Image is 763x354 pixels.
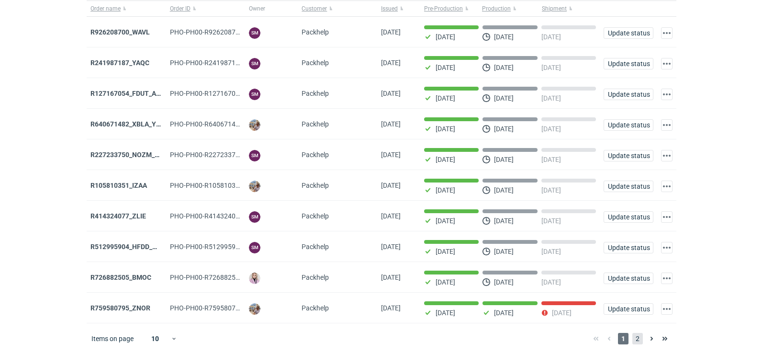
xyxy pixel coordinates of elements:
p: [DATE] [436,64,455,71]
p: [DATE] [494,217,514,225]
span: Production [482,5,511,12]
span: 25/08/2025 [381,274,401,281]
figcaption: SM [249,242,260,253]
p: [DATE] [541,217,561,225]
span: 26/08/2025 [381,212,401,220]
span: 11/09/2025 [381,28,401,36]
button: Update status [604,273,653,284]
span: Update status [608,214,649,220]
p: [DATE] [436,33,455,41]
span: PHO-PH00-R227233750_NOZM_V1 [170,151,276,159]
button: Actions [661,273,673,284]
span: Order name [90,5,121,12]
span: Update status [608,183,649,190]
span: Update status [608,122,649,128]
p: [DATE] [494,33,514,41]
button: Update status [604,303,653,315]
p: [DATE] [541,278,561,286]
span: PHO-PH00-R414324077_ZLIE [170,212,259,220]
a: R105810351_IZAA [90,182,147,189]
span: 04/09/2025 [381,151,401,159]
span: 25/08/2025 [381,243,401,251]
a: R926208700_WAVL [90,28,150,36]
span: Update status [608,30,649,36]
button: Update status [604,119,653,131]
span: Packhelp [302,120,329,128]
strong: R127167054_FDUT_ACTL [90,90,168,97]
a: R414324077_ZLIE [90,212,146,220]
span: PHO-PH00-R105810351_IZAA [170,182,260,189]
p: [DATE] [494,186,514,194]
button: Actions [661,242,673,253]
span: Owner [249,5,265,12]
span: Packhelp [302,90,329,97]
p: [DATE] [436,278,455,286]
button: Order ID [166,1,246,16]
span: Update status [608,91,649,98]
span: 09/09/2025 [381,90,401,97]
button: Update status [604,58,653,69]
figcaption: SM [249,211,260,223]
p: [DATE] [436,217,455,225]
p: [DATE] [541,156,561,163]
p: [DATE] [436,248,455,255]
p: [DATE] [494,278,514,286]
span: 10/09/2025 [381,59,401,67]
button: Customer [298,1,377,16]
span: Update status [608,152,649,159]
a: R759580795_ZNOR [90,304,150,312]
figcaption: SM [249,150,260,161]
p: [DATE] [436,125,455,133]
button: Update status [604,242,653,253]
button: Actions [661,89,673,100]
a: R512995904_HFDD_MOOR [90,243,172,251]
img: Klaudia Wiśniewska [249,273,260,284]
strong: R227233750_NOZM_V1 [90,151,163,159]
button: Shipment [540,1,600,16]
img: Michał Palasek [249,181,260,192]
span: 1 [618,333,628,344]
div: 10 [140,332,171,345]
span: Update status [608,244,649,251]
span: Pre-Production [424,5,463,12]
button: Production [480,1,540,16]
button: Pre-Production [420,1,480,16]
p: [DATE] [541,248,561,255]
span: Issued [381,5,398,12]
img: Michał Palasek [249,119,260,131]
span: PHO-PH00-R926208700_WAVL [170,28,264,36]
button: Actions [661,181,673,192]
span: 02/09/2025 [381,182,401,189]
span: Packhelp [302,151,329,159]
span: PHO-PH00-R640671482_XBLA_YSXL_LGDV_BUVN_WVLV [170,120,343,128]
p: [DATE] [494,64,514,71]
p: [DATE] [494,309,514,317]
span: Packhelp [302,304,329,312]
span: Customer [302,5,327,12]
p: [DATE] [541,125,561,133]
span: Packhelp [302,182,329,189]
p: [DATE] [541,186,561,194]
a: R726882505_BMOC [90,274,151,281]
p: [DATE] [494,248,514,255]
span: PHO-PH00-R759580795_ZNOR [170,304,264,312]
button: Update status [604,150,653,161]
p: [DATE] [494,156,514,163]
p: [DATE] [541,64,561,71]
span: Update status [608,275,649,282]
button: Actions [661,150,673,161]
span: Update status [608,60,649,67]
p: [DATE] [494,94,514,102]
p: [DATE] [436,309,455,317]
span: Packhelp [302,59,329,67]
button: Update status [604,211,653,223]
button: Update status [604,181,653,192]
a: R640671482_XBLA_YSXL_LGDV_BUVN_WVLV [90,120,230,128]
span: Items on page [91,334,134,343]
